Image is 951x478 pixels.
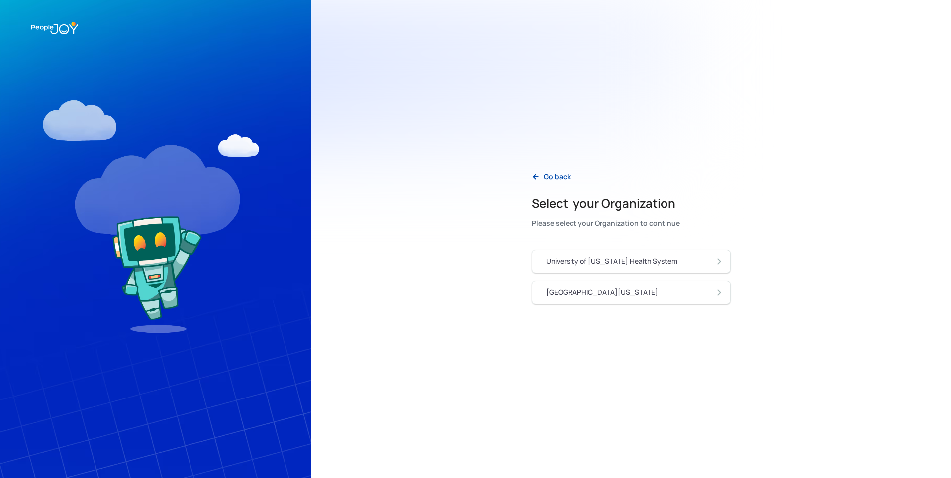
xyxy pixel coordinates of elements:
[532,281,731,304] a: [GEOGRAPHIC_DATA][US_STATE]
[532,195,680,211] h2: Select your Organization
[532,250,731,273] a: University of [US_STATE] Health System
[524,167,578,187] a: Go back
[546,287,658,297] div: [GEOGRAPHIC_DATA][US_STATE]
[544,172,571,182] div: Go back
[532,216,680,230] div: Please select your Organization to continue
[546,256,677,266] div: University of [US_STATE] Health System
